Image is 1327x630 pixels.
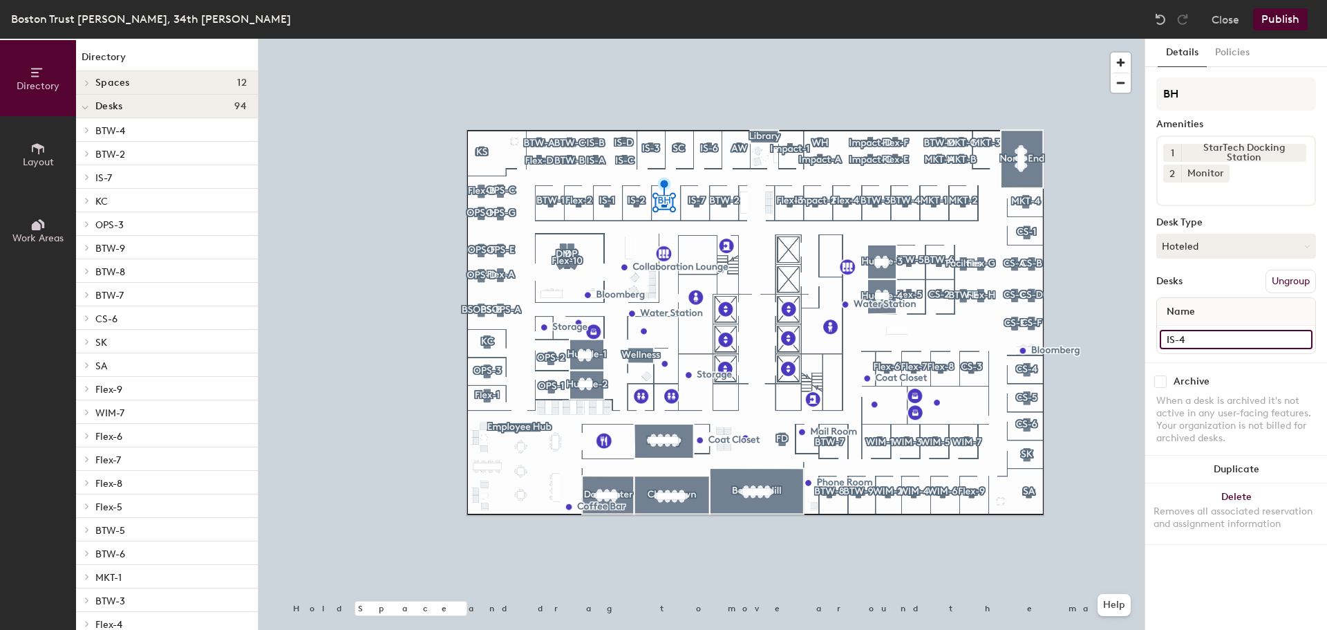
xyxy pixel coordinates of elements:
button: Duplicate [1145,456,1327,483]
button: Publish [1253,8,1308,30]
span: 2 [1169,167,1175,181]
div: StarTech Docking Station [1181,144,1306,162]
div: Archive [1174,376,1210,387]
span: BTW-4 [95,125,125,137]
span: Flex-6 [95,431,122,443]
span: KC [95,196,108,207]
button: Help [1098,594,1131,616]
span: MKT-1 [95,572,122,584]
span: Name [1160,299,1202,324]
span: 94 [234,101,247,112]
div: Desks [1156,276,1183,287]
span: 1 [1171,146,1174,160]
div: Monitor [1181,165,1230,183]
button: Close [1212,8,1239,30]
span: Work Areas [12,232,64,244]
span: BTW-7 [95,290,124,302]
div: Amenities [1156,119,1316,130]
span: Spaces [95,77,130,89]
img: Undo [1154,12,1167,26]
button: Policies [1207,39,1258,67]
img: Redo [1176,12,1189,26]
span: Flex-7 [95,454,121,466]
span: Flex-5 [95,501,122,513]
span: BTW-5 [95,525,125,537]
h1: Directory [76,50,258,71]
div: Removes all associated reservation and assignment information [1154,506,1319,530]
span: Directory [17,80,59,92]
span: BTW-3 [95,595,125,607]
button: 2 [1163,165,1181,183]
div: Desk Type [1156,217,1316,228]
span: SK [95,337,107,349]
div: When a desk is archived it's not active in any user-facing features. Your organization is not bil... [1156,395,1316,445]
button: Details [1158,39,1207,67]
input: Unnamed desk [1160,330,1312,349]
span: Layout [23,156,54,168]
button: DeleteRemoves all associated reservation and assignment information [1145,483,1327,544]
span: BTW-2 [95,149,125,160]
div: Boston Trust [PERSON_NAME], 34th [PERSON_NAME] [11,10,291,28]
span: BTW-6 [95,548,125,560]
span: 12 [237,77,247,89]
button: Ungroup [1265,270,1316,293]
span: BTW-8 [95,266,125,278]
span: Flex-9 [95,384,122,396]
span: SA [95,360,107,372]
span: CS-6 [95,313,117,325]
span: OPS-3 [95,219,124,231]
span: Desks [95,101,122,112]
span: BTW-9 [95,243,125,254]
button: 1 [1163,144,1181,162]
button: Hoteled [1156,234,1316,259]
span: IS-7 [95,172,112,184]
span: WIM-7 [95,407,124,419]
span: Flex-8 [95,478,122,490]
